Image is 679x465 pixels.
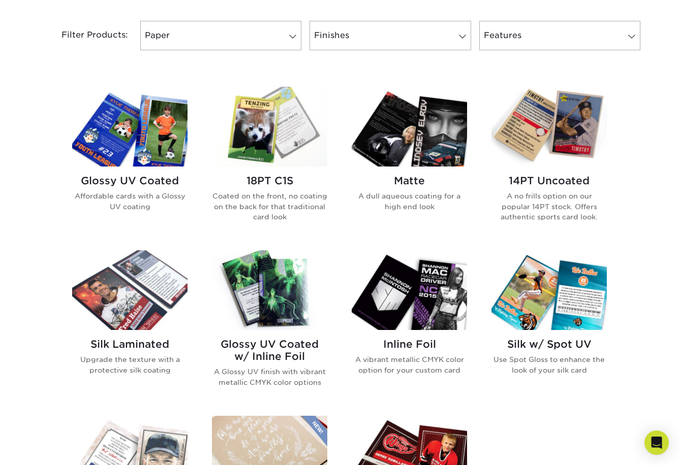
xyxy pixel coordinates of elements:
[72,175,188,187] h2: Glossy UV Coated
[352,175,467,187] h2: Matte
[35,21,136,50] div: Filter Products:
[491,250,607,404] a: Silk w/ Spot UV Trading Cards Silk w/ Spot UV Use Spot Gloss to enhance the look of your silk card
[491,250,607,330] img: Silk w/ Spot UV Trading Cards
[72,87,188,238] a: Glossy UV Coated Trading Cards Glossy UV Coated Affordable cards with a Glossy UV coating
[352,354,467,375] p: A vibrant metallic CMYK color option for your custom card
[72,250,188,404] a: Silk Laminated Trading Cards Silk Laminated Upgrade the texture with a protective silk coating
[212,87,327,167] img: 18PT C1S Trading Cards
[310,21,471,50] a: Finishes
[72,354,188,375] p: Upgrade the texture with a protective silk coating
[491,338,607,350] h2: Silk w/ Spot UV
[491,87,607,238] a: 14PT Uncoated Trading Cards 14PT Uncoated A no frills option on our popular 14PT stock. Offers au...
[644,430,669,455] div: Open Intercom Messenger
[212,175,327,187] h2: 18PT C1S
[72,191,188,212] p: Affordable cards with a Glossy UV coating
[212,191,327,222] p: Coated on the front, no coating on the back for that traditional card look
[212,87,327,238] a: 18PT C1S Trading Cards 18PT C1S Coated on the front, no coating on the back for that traditional ...
[352,250,467,330] img: Inline Foil Trading Cards
[352,87,467,167] img: Matte Trading Cards
[479,21,640,50] a: Features
[352,87,467,238] a: Matte Trading Cards Matte A dull aqueous coating for a high end look
[212,367,327,387] p: A Glossy UV finish with vibrant metallic CMYK color options
[352,338,467,350] h2: Inline Foil
[352,191,467,212] p: A dull aqueous coating for a high end look
[352,250,467,404] a: Inline Foil Trading Cards Inline Foil A vibrant metallic CMYK color option for your custom card
[72,338,188,350] h2: Silk Laminated
[212,250,327,330] img: Glossy UV Coated w/ Inline Foil Trading Cards
[491,175,607,187] h2: 14PT Uncoated
[72,250,188,330] img: Silk Laminated Trading Cards
[212,250,327,404] a: Glossy UV Coated w/ Inline Foil Trading Cards Glossy UV Coated w/ Inline Foil A Glossy UV finish ...
[212,338,327,362] h2: Glossy UV Coated w/ Inline Foil
[491,87,607,167] img: 14PT Uncoated Trading Cards
[302,416,327,446] img: New Product
[491,354,607,375] p: Use Spot Gloss to enhance the look of your silk card
[140,21,301,50] a: Paper
[3,434,86,461] iframe: Google Customer Reviews
[72,87,188,167] img: Glossy UV Coated Trading Cards
[491,191,607,222] p: A no frills option on our popular 14PT stock. Offers authentic sports card look.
